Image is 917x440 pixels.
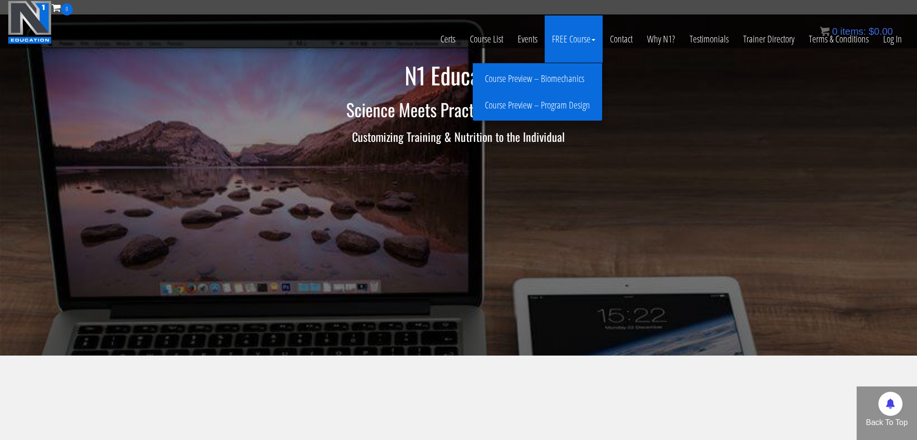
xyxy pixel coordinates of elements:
a: Log In [876,15,909,63]
a: Certs [433,15,463,63]
a: 0 [52,1,73,14]
img: icon11.png [820,27,830,36]
a: Terms & Conditions [802,15,876,63]
a: Course List [463,15,510,63]
a: FREE Course [545,15,603,63]
a: Events [510,15,545,63]
img: n1-education [8,0,52,44]
p: Back To Top [857,417,917,428]
h1: N1 Education [176,63,741,88]
a: 0 items: $0.00 [820,26,893,37]
span: items: [840,26,866,37]
span: 0 [61,3,73,15]
a: Course Preview – Biomechanics [475,70,600,87]
a: Contact [603,15,640,63]
bdi: 0.00 [869,26,893,37]
a: Why N1? [640,15,682,63]
h3: Customizing Training & Nutrition to the Individual [176,130,741,143]
a: Testimonials [682,15,736,63]
a: Course Preview – Program Design [475,97,600,114]
span: $ [869,26,874,37]
h2: Science Meets Practical Application [176,100,741,119]
a: Trainer Directory [736,15,802,63]
span: 0 [832,26,837,37]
